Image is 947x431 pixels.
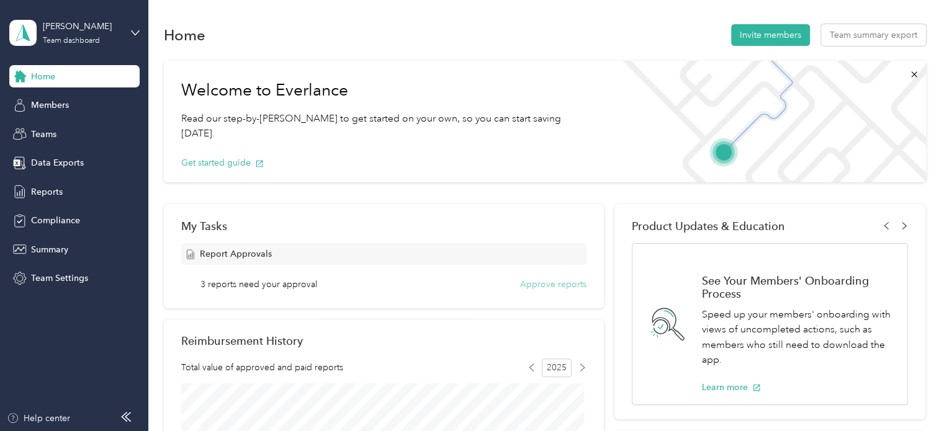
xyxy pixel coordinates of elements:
div: My Tasks [181,220,586,233]
p: Read our step-by-[PERSON_NAME] to get started on your own, so you can start saving [DATE]. [181,111,593,141]
span: Home [31,70,55,83]
h1: Home [164,29,205,42]
button: Help center [7,412,70,425]
p: Speed up your members' onboarding with views of uncompleted actions, such as members who still ne... [702,307,894,368]
h2: Reimbursement History [181,334,303,347]
span: Team Settings [31,272,88,285]
h1: See Your Members' Onboarding Process [702,274,894,300]
span: 3 reports need your approval [200,278,317,291]
img: Welcome to everlance [610,61,925,182]
button: Approve reports [520,278,586,291]
span: Compliance [31,214,80,227]
span: Teams [31,128,56,141]
button: Get started guide [181,156,264,169]
button: Invite members [731,24,810,46]
iframe: Everlance-gr Chat Button Frame [877,362,947,431]
span: 2025 [542,358,572,377]
span: Data Exports [31,156,84,169]
span: Total value of approved and paid reports [181,361,343,374]
h1: Welcome to Everlance [181,81,593,100]
span: Summary [31,243,68,256]
div: [PERSON_NAME] [43,20,120,33]
button: Team summary export [821,24,926,46]
span: Product Updates & Education [632,220,785,233]
span: Members [31,99,69,112]
button: Learn more [702,381,761,394]
span: Report Approvals [200,247,272,260]
span: Reports [31,185,63,198]
div: Team dashboard [43,37,100,45]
